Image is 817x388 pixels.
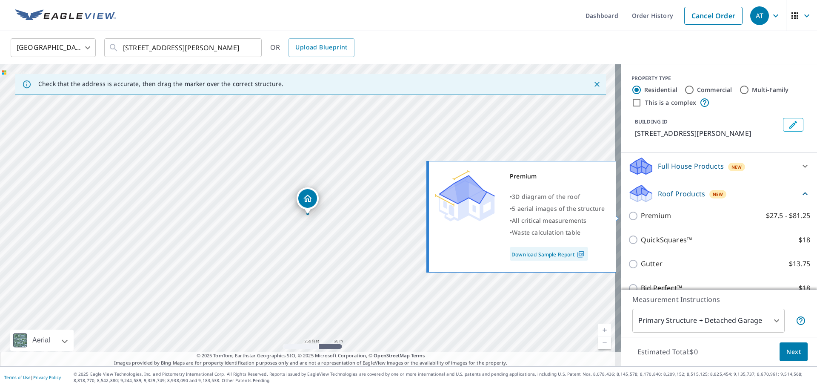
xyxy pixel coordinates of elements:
[713,191,723,198] span: New
[4,374,31,380] a: Terms of Use
[644,86,677,94] label: Residential
[270,38,354,57] div: OR
[697,86,732,94] label: Commercial
[411,352,425,359] a: Terms
[684,7,743,25] a: Cancel Order
[783,118,803,132] button: Edit building 1
[10,330,74,351] div: Aerial
[635,118,668,125] p: BUILDING ID
[512,228,580,236] span: Waste calculation table
[641,235,692,245] p: QuickSquares™
[374,352,409,359] a: OpenStreetMap
[4,375,61,380] p: |
[297,187,319,214] div: Dropped pin, building 1, Residential property, 731 N Charles St Carlinville, IL 62626
[799,283,810,293] p: $18
[510,247,588,261] a: Download Sample Report
[632,309,785,333] div: Primary Structure + Detached Garage
[780,342,808,362] button: Next
[512,216,586,224] span: All critical measurements
[15,9,116,22] img: EV Logo
[752,86,789,94] label: Multi-Family
[799,235,810,245] p: $18
[641,259,663,269] p: Gutter
[295,42,347,53] span: Upload Blueprint
[510,215,605,227] div: •
[786,347,801,357] span: Next
[512,204,605,213] span: 5 aerial images of the structure
[289,38,354,57] a: Upload Blueprint
[789,259,810,269] p: $13.75
[38,80,283,88] p: Check that the address is accurate, then drag the marker over the correct structure.
[510,191,605,203] div: •
[30,330,53,351] div: Aerial
[510,203,605,215] div: •
[632,294,806,305] p: Measurement Instructions
[631,342,705,361] p: Estimated Total: $0
[658,161,724,171] p: Full House Products
[435,170,495,221] img: Premium
[731,164,742,170] span: New
[766,210,810,221] p: $27.5 - $81.25
[598,324,611,336] a: Current Level 17, Zoom In
[598,336,611,349] a: Current Level 17, Zoom Out
[510,227,605,239] div: •
[11,36,96,60] div: [GEOGRAPHIC_DATA]
[628,156,810,176] div: Full House ProductsNew
[658,189,705,199] p: Roof Products
[796,316,806,326] span: Your report will include the primary structure and a detached garage if one exists.
[197,352,425,359] span: © 2025 TomTom, Earthstar Geographics SIO, © 2025 Microsoft Corporation, ©
[575,250,586,258] img: Pdf Icon
[635,128,780,138] p: [STREET_ADDRESS][PERSON_NAME]
[512,193,580,201] span: 3D diagram of the roof
[510,170,605,182] div: Premium
[591,79,603,90] button: Close
[628,184,810,204] div: Roof ProductsNew
[74,371,813,384] p: © 2025 Eagle View Technologies, Inc. and Pictometry International Corp. All Rights Reserved. Repo...
[33,374,61,380] a: Privacy Policy
[750,6,769,25] div: AT
[641,283,682,293] p: Bid Perfect™
[123,36,244,60] input: Search by address or latitude-longitude
[641,210,671,221] p: Premium
[631,75,807,82] div: PROPERTY TYPE
[645,98,696,107] label: This is a complex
